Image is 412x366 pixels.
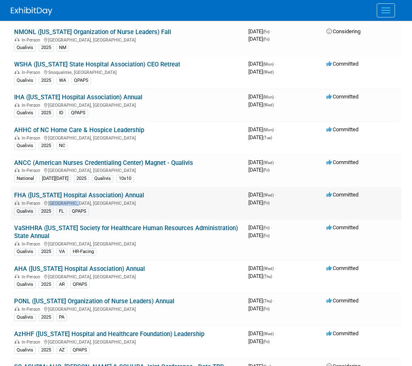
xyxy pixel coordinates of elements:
span: [DATE] [248,61,276,67]
div: HR-Facing [70,248,96,255]
div: Qualivis [14,208,36,215]
div: Snoqualmie, [GEOGRAPHIC_DATA] [14,69,242,75]
span: [DATE] [248,297,275,304]
a: AHHC of NC Home Care & Hospice Leadership [14,126,144,134]
div: FL [56,208,66,215]
div: QPAPS [70,281,90,288]
img: In-Person Event [15,307,20,311]
span: In-Person [22,274,43,280]
button: Menu [377,3,395,17]
div: PA [56,314,67,321]
span: Committed [326,61,358,67]
span: In-Person [22,241,43,247]
img: In-Person Event [15,135,20,140]
div: [GEOGRAPHIC_DATA], [GEOGRAPHIC_DATA] [14,36,242,43]
span: (Fri) [263,201,270,205]
span: - [271,224,272,231]
img: In-Person Event [15,103,20,107]
div: QPAPS [70,346,90,354]
div: [GEOGRAPHIC_DATA], [GEOGRAPHIC_DATA] [14,199,242,206]
span: (Thu) [263,274,272,279]
span: [DATE] [248,338,270,344]
a: WSHA ([US_STATE] State Hospital Association) CEO Retreat [14,61,180,68]
span: (Mon) [263,95,274,99]
div: AZ [56,346,67,354]
div: 2025 [39,44,54,52]
div: [GEOGRAPHIC_DATA], [GEOGRAPHIC_DATA] [14,305,242,312]
div: [GEOGRAPHIC_DATA], [GEOGRAPHIC_DATA] [14,240,242,247]
span: [DATE] [248,69,274,75]
div: Qualivis [14,142,36,150]
span: (Thu) [263,299,272,303]
span: - [275,265,276,271]
img: In-Person Event [15,70,20,74]
span: - [275,61,276,67]
span: - [275,330,276,337]
a: VaSHHRA ([US_STATE] Society for Healthcare Human Resources Administration) State Annual [14,224,238,240]
span: (Fri) [263,339,270,344]
span: [DATE] [248,159,276,165]
span: [DATE] [248,134,272,140]
span: In-Person [22,201,43,206]
span: (Fri) [263,29,270,34]
div: VA [56,248,67,255]
div: [GEOGRAPHIC_DATA], [GEOGRAPHIC_DATA] [14,134,242,141]
span: Committed [326,93,358,100]
div: 2025 [39,77,54,84]
div: [GEOGRAPHIC_DATA], [GEOGRAPHIC_DATA] [14,338,242,345]
a: FHA ([US_STATE] Hospital Association) Annual [14,192,144,199]
div: [GEOGRAPHIC_DATA], [GEOGRAPHIC_DATA] [14,167,242,173]
span: (Tue) [263,135,272,140]
span: In-Person [22,339,43,345]
div: ID [56,109,66,117]
img: ExhibitDay [11,7,52,15]
span: (Fri) [263,168,270,172]
span: [DATE] [248,330,276,337]
div: Qualivis [92,175,113,182]
span: [DATE] [248,265,276,271]
span: (Fri) [263,226,270,230]
div: Qualivis [14,346,36,354]
img: In-Person Event [15,241,20,246]
span: (Fri) [263,307,270,311]
span: (Wed) [263,70,274,74]
span: - [271,28,272,34]
div: 2025 [39,281,54,288]
a: AzHHF ([US_STATE] Hospital and Healthcare Foundation) Leadership [14,330,204,338]
div: NM [56,44,69,52]
span: In-Person [22,103,43,108]
a: PONL ([US_STATE] Organization of Nurse Leaders) Annual [14,297,174,305]
span: (Wed) [263,332,274,336]
span: In-Person [22,135,43,141]
div: QPAPS [69,109,88,117]
div: [GEOGRAPHIC_DATA], [GEOGRAPHIC_DATA] [14,101,242,108]
div: 2025 [39,142,54,150]
a: ANCC (American Nurses Credentialing Center) Magnet - Qualivis [14,159,193,167]
span: [DATE] [248,224,272,231]
span: (Fri) [263,37,270,42]
span: [DATE] [248,192,276,198]
span: (Mon) [263,62,274,66]
span: Committed [326,159,358,165]
a: AHA ([US_STATE] Hospital Association) Annual [14,265,145,273]
img: In-Person Event [15,168,20,172]
span: [DATE] [248,93,276,100]
img: In-Person Event [15,37,20,42]
span: Committed [326,297,358,304]
span: - [275,159,276,165]
span: [DATE] [248,36,270,42]
span: [DATE] [248,273,272,279]
div: Qualivis [14,109,36,117]
div: 2025 [39,314,54,321]
div: Qualivis [14,248,36,255]
div: 2025 [74,175,89,182]
div: Qualivis [14,281,36,288]
div: National [14,175,37,182]
span: [DATE] [248,101,274,108]
div: 2025 [39,109,54,117]
span: - [275,93,276,100]
div: [GEOGRAPHIC_DATA], [GEOGRAPHIC_DATA] [14,273,242,280]
span: [DATE] [248,126,276,133]
div: WA [56,77,69,84]
div: NC [56,142,68,150]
